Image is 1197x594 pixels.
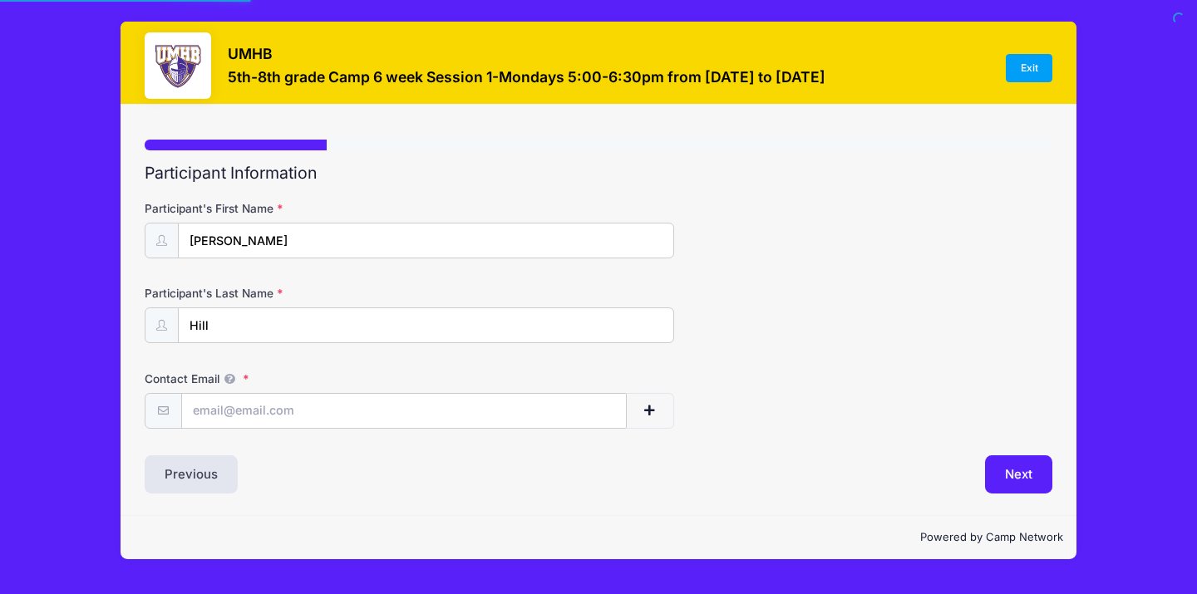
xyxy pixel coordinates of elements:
[228,45,825,62] h3: UMHB
[145,371,447,387] label: Contact Email
[145,285,447,302] label: Participant's Last Name
[145,455,238,493] button: Previous
[219,372,239,385] span: We will send confirmations, payment reminders, and custom email messages to each address listed. ...
[134,529,1063,546] p: Powered by Camp Network
[985,455,1052,493] button: Next
[1006,54,1052,82] a: Exit
[178,307,674,343] input: Participant's Last Name
[145,164,1052,183] h2: Participant Information
[145,200,447,217] label: Participant's First Name
[178,223,674,258] input: Participant's First Name
[228,68,825,86] h3: 5th-8th grade Camp 6 week Session 1-Mondays 5:00-6:30pm from [DATE] to [DATE]
[181,393,628,429] input: email@email.com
